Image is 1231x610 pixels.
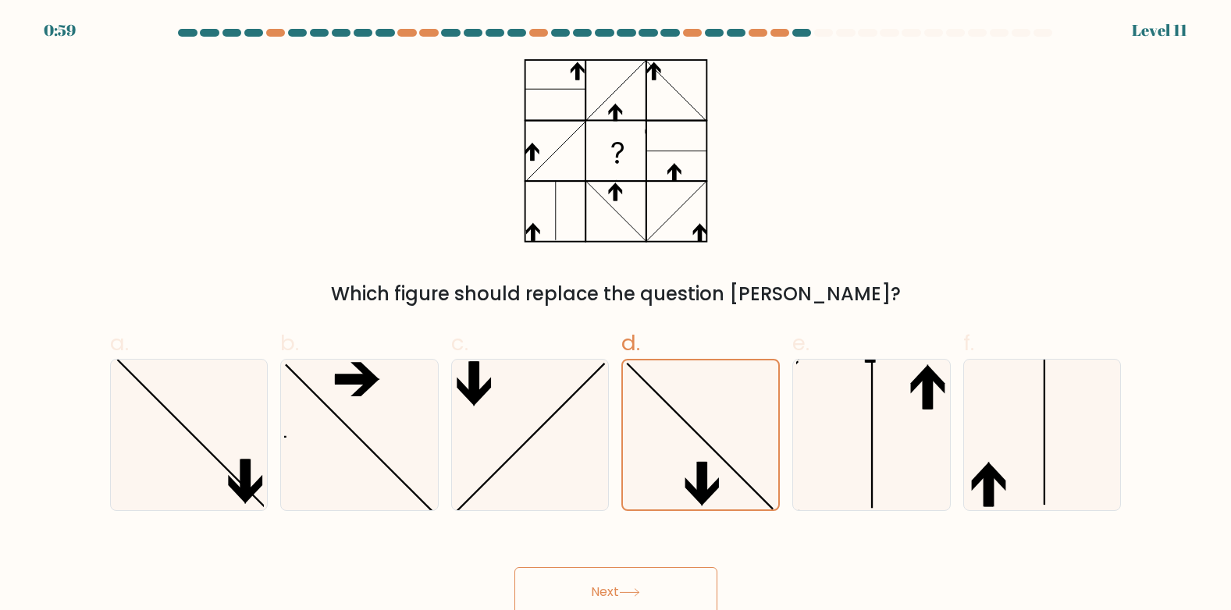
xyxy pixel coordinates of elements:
[110,328,129,358] span: a.
[119,280,1112,308] div: Which figure should replace the question [PERSON_NAME]?
[44,19,76,42] div: 0:59
[451,328,468,358] span: c.
[1132,19,1187,42] div: Level 11
[963,328,974,358] span: f.
[792,328,809,358] span: e.
[280,328,299,358] span: b.
[621,328,640,358] span: d.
